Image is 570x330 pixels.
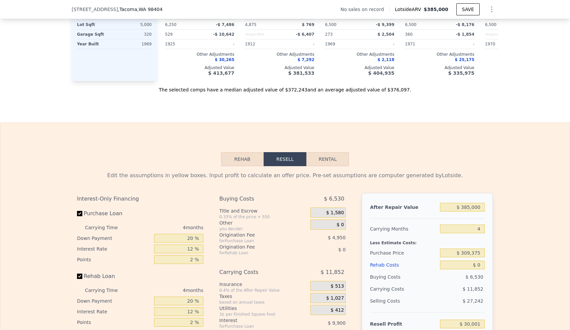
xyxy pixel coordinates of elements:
[326,295,344,301] span: $ 1,027
[77,208,151,220] label: Purchase Loan
[219,305,308,312] div: Utilities
[331,283,344,289] span: $ 513
[337,222,344,228] span: $ 0
[77,270,151,282] label: Rehab Loan
[370,271,437,283] div: Buying Costs
[245,39,278,49] div: 1912
[376,22,394,27] span: -$ 9,399
[219,288,308,293] div: 0.4% of the After Repair Value
[378,32,394,37] span: $ 2,504
[370,235,485,247] div: Less Estimate Costs:
[456,3,480,15] button: SAVE
[302,22,314,27] span: $ 769
[370,223,437,235] div: Carrying Months
[116,20,152,29] div: 5,000
[341,6,389,13] div: No sales on record
[370,318,437,330] div: Resell Profit
[219,232,294,238] div: Origination Fee
[219,250,294,256] div: for Rehab Loan
[165,22,176,27] span: 6,250
[77,254,151,265] div: Points
[77,296,151,306] div: Down Payment
[72,6,118,13] span: [STREET_ADDRESS]
[219,300,308,305] div: based on annual taxes
[378,57,394,62] span: $ 2,118
[219,238,294,244] div: for Purchase Loan
[485,3,498,16] button: Show Options
[215,57,234,62] span: $ 30,265
[221,152,264,166] button: Rehab
[328,235,345,240] span: $ 4,950
[485,52,554,57] div: Other Adjustments
[395,6,424,13] span: Lotside ARV
[325,52,394,57] div: Other Adjustments
[463,298,483,304] span: $ 27,242
[324,193,344,205] span: $ 6,530
[116,39,152,49] div: 1969
[331,307,344,313] span: $ 412
[298,57,314,62] span: $ 7,292
[405,65,474,70] div: Adjusted Value
[485,30,518,39] div: Unspecified
[485,65,554,70] div: Adjusted Value
[405,52,474,57] div: Other Adjustments
[77,39,113,49] div: Year Built
[219,281,308,288] div: Insurance
[245,22,256,27] span: 4,875
[485,22,496,27] span: 6,500
[116,30,152,39] div: 320
[245,65,314,70] div: Adjusted Value
[219,312,308,317] div: 3¢ per Finished Square Foot
[77,211,82,216] input: Purchase Loan
[219,226,308,232] div: you decide!
[77,317,151,328] div: Points
[165,65,234,70] div: Adjusted Value
[424,7,448,12] span: $385,000
[219,220,308,226] div: Other
[219,293,308,300] div: Taxes
[325,65,394,70] div: Adjusted Value
[219,208,308,214] div: Title and Escrow
[370,201,437,213] div: After Repair Value
[208,70,234,76] span: $ 413,677
[219,244,294,250] div: Origination Fee
[77,193,203,205] div: Interest-Only Financing
[77,274,82,279] input: Rehab Loan
[456,32,474,37] span: -$ 1,854
[219,324,294,329] div: for Purchase Loan
[370,283,412,295] div: Carrying Costs
[325,39,358,49] div: 1969
[131,285,203,296] div: 4 months
[216,22,234,27] span: -$ 7,486
[165,32,173,37] span: 529
[338,247,346,252] span: $ 0
[281,39,314,49] div: -
[405,22,416,27] span: 6,500
[137,7,163,12] span: , WA 98404
[245,52,314,57] div: Other Adjustments
[77,30,113,39] div: Garage Sqft
[328,320,345,326] span: $ 9,900
[85,285,128,296] div: Carrying Time
[77,233,151,244] div: Down Payment
[456,22,474,27] span: -$ 8,176
[131,222,203,233] div: 4 months
[219,266,294,278] div: Carrying Costs
[485,39,518,49] div: 1970
[288,70,314,76] span: $ 381,533
[448,70,474,76] span: $ 335,975
[325,22,336,27] span: 6,500
[165,39,198,49] div: 1925
[370,295,437,307] div: Selling Costs
[405,39,438,49] div: 1971
[455,57,474,62] span: $ 25,175
[441,39,474,49] div: -
[264,152,306,166] button: Resell
[370,247,437,259] div: Purchase Price
[405,32,413,37] span: 360
[201,39,234,49] div: -
[326,210,344,216] span: $ 1,580
[72,81,498,93] div: The selected comps have a median adjusted value of $372,243 and an average adjusted value of $376...
[219,214,308,220] div: 0.33% of the price + 550
[77,172,493,180] div: Edit the assumptions in yellow boxes. Input profit to calculate an offer price. Pre-set assumptio...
